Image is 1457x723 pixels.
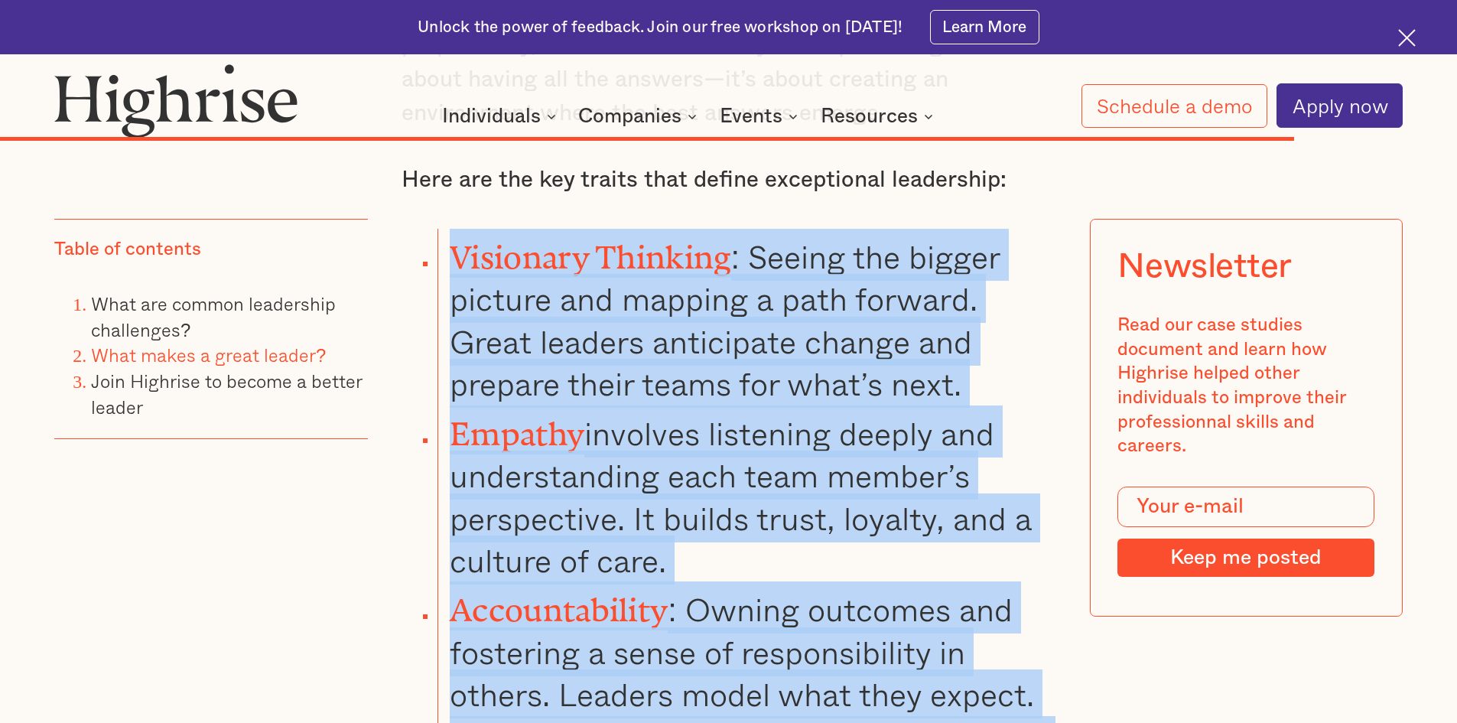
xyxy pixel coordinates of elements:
div: Resources [821,107,938,125]
a: Schedule a demo [1081,84,1268,128]
a: What are common leadership challenges? [91,289,336,344]
div: Companies [578,107,681,125]
div: Newsletter [1117,246,1292,286]
div: Table of contents [54,238,201,262]
div: Individuals [442,107,561,125]
strong: Empathy [450,416,584,436]
strong: Visionary Thinking [450,239,730,259]
div: Events [720,107,782,125]
input: Keep me posted [1117,539,1374,577]
input: Your e-mail [1117,487,1374,528]
li: : Owning outcomes and fostering a sense of responsibility in others. Leaders model what they expect. [437,581,1055,715]
form: Modal Form [1117,487,1374,577]
div: Events [720,107,802,125]
a: What makes a great leader? [91,340,326,369]
div: Read our case studies document and learn how Highrise helped other individuals to improve their p... [1117,314,1374,459]
div: Companies [578,107,701,125]
strong: Accountability [450,592,668,612]
div: Individuals [442,107,541,125]
p: Here are the key traits that define exceptional leadership: [402,163,1056,197]
a: Join Highrise to become a better leader [91,366,362,421]
div: Resources [821,107,918,125]
img: Highrise logo [54,64,298,137]
div: Unlock the power of feedback. Join our free workshop on [DATE]! [418,17,902,38]
li: : Seeing the bigger picture and mapping a path forward. Great leaders anticipate change and prepa... [437,229,1055,405]
a: Apply now [1277,83,1403,128]
li: involves listening deeply and understanding each team member’s perspective. It builds trust, loya... [437,405,1055,582]
img: Cross icon [1398,29,1416,47]
a: Learn More [930,10,1039,44]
